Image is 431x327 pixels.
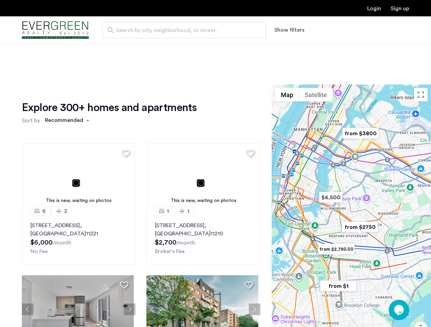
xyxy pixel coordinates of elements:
span: $6,000 [30,239,53,246]
span: Search by city, neighborhood, or street. [116,26,247,34]
input: Apartment Search [102,22,266,38]
label: Sort by [22,116,40,125]
div: from $2,750.00 [315,242,357,257]
button: Next apartment [124,303,135,315]
sub: /month [53,240,71,246]
a: Registration [391,6,409,11]
iframe: chat widget [389,300,411,320]
span: 1 [167,207,169,215]
div: from $3800 [340,126,382,141]
p: [STREET_ADDRESS] 11221 [30,221,127,238]
ng-select: sort-apartment [42,114,93,127]
h1: Explore 300+ homes and apartments [22,101,197,114]
button: Previous apartment [22,303,33,315]
a: 62[STREET_ADDRESS], [GEOGRAPHIC_DATA]11221No Fee [22,211,135,264]
button: Show or hide filters [274,26,304,34]
a: Cazamio Logo [22,17,89,43]
div: This is new, waiting on photos [151,197,256,204]
button: Show street map [275,88,299,102]
span: 1 [187,207,189,215]
span: No Fee [30,249,48,254]
a: Login [367,6,381,11]
p: [STREET_ADDRESS] 11210 [155,221,252,238]
img: logo [22,17,89,43]
button: Previous apartment [146,303,158,315]
button: Show satellite imagery [299,88,333,102]
a: This is new, waiting on photos [147,143,259,211]
a: This is new, waiting on photos [23,143,135,211]
img: 3.gif [147,143,259,211]
div: $6,500 [316,190,345,205]
span: 6 [42,207,46,215]
img: 3.gif [23,143,135,211]
div: Recommended [44,116,83,126]
span: 2 [64,207,67,215]
span: Broker's Fee [155,249,185,254]
div: from $2750 [339,219,381,235]
button: Toggle fullscreen view [414,88,428,102]
span: $2,700 [155,239,176,246]
div: This is new, waiting on photos [26,197,131,204]
a: 11[STREET_ADDRESS], [GEOGRAPHIC_DATA]11210Broker's Fee [146,211,260,264]
sub: /month [176,240,195,246]
button: Next apartment [249,303,260,315]
div: from $1 [317,278,359,294]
